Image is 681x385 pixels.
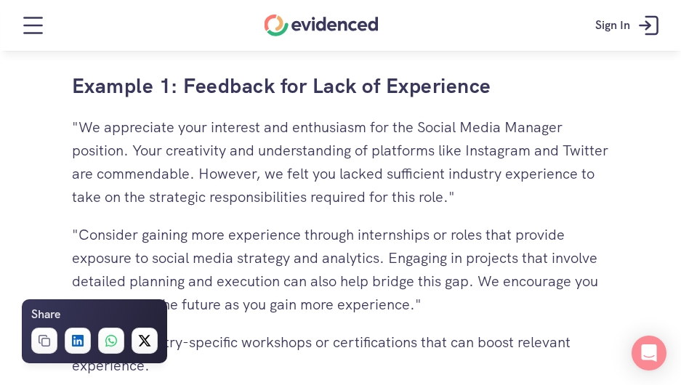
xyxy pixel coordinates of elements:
p: Sign In [595,16,630,35]
div: Open Intercom Messenger [632,336,666,370]
h6: Share [31,305,60,324]
p: "We appreciate your interest and enthusiasm for the Social Media Manager position. Your creativit... [72,115,610,208]
a: Home [265,15,379,36]
p: Mention industry-specific workshops or certifications that can boost relevant experience. [72,331,610,377]
a: Sign In [584,4,674,47]
p: "Consider gaining more experience through internships or roles that provide exposure to social me... [72,223,610,316]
